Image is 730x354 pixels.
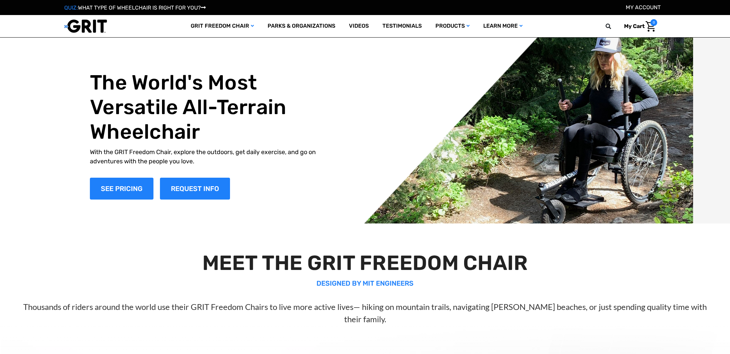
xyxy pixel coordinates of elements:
a: Learn More [476,15,529,37]
a: Products [429,15,476,37]
a: Slide number 1, Request Information [160,178,230,200]
span: My Cart [624,23,645,29]
a: Videos [342,15,376,37]
a: Parks & Organizations [261,15,342,37]
input: Search [609,19,619,33]
p: DESIGNED BY MIT ENGINEERS [18,278,712,288]
a: Shop Now [90,178,153,200]
span: QUIZ: [64,4,78,11]
img: Cart [646,21,655,32]
a: Account [626,4,661,11]
p: Thousands of riders around the world use their GRIT Freedom Chairs to live more active lives— hik... [18,301,712,325]
p: With the GRIT Freedom Chair, explore the outdoors, get daily exercise, and go on adventures with ... [90,148,331,166]
a: GRIT Freedom Chair [184,15,261,37]
h1: The World's Most Versatile All-Terrain Wheelchair [90,70,331,144]
img: GRIT All-Terrain Wheelchair and Mobility Equipment [64,19,107,33]
h2: MEET THE GRIT FREEDOM CHAIR [18,251,712,275]
a: Cart with 0 items [619,19,657,33]
span: 0 [650,19,657,26]
a: QUIZ:WHAT TYPE OF WHEELCHAIR IS RIGHT FOR YOU? [64,4,206,11]
a: Testimonials [376,15,429,37]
